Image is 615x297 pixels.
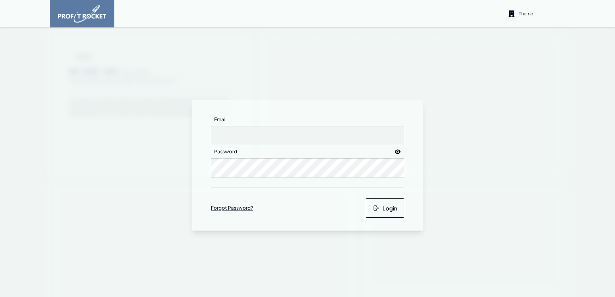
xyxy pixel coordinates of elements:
button: Login [366,198,404,218]
label: Email [211,113,230,126]
img: image [58,5,106,23]
p: Theme [519,10,533,16]
label: Password [211,145,240,158]
a: Forgot Password? [211,205,253,211]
